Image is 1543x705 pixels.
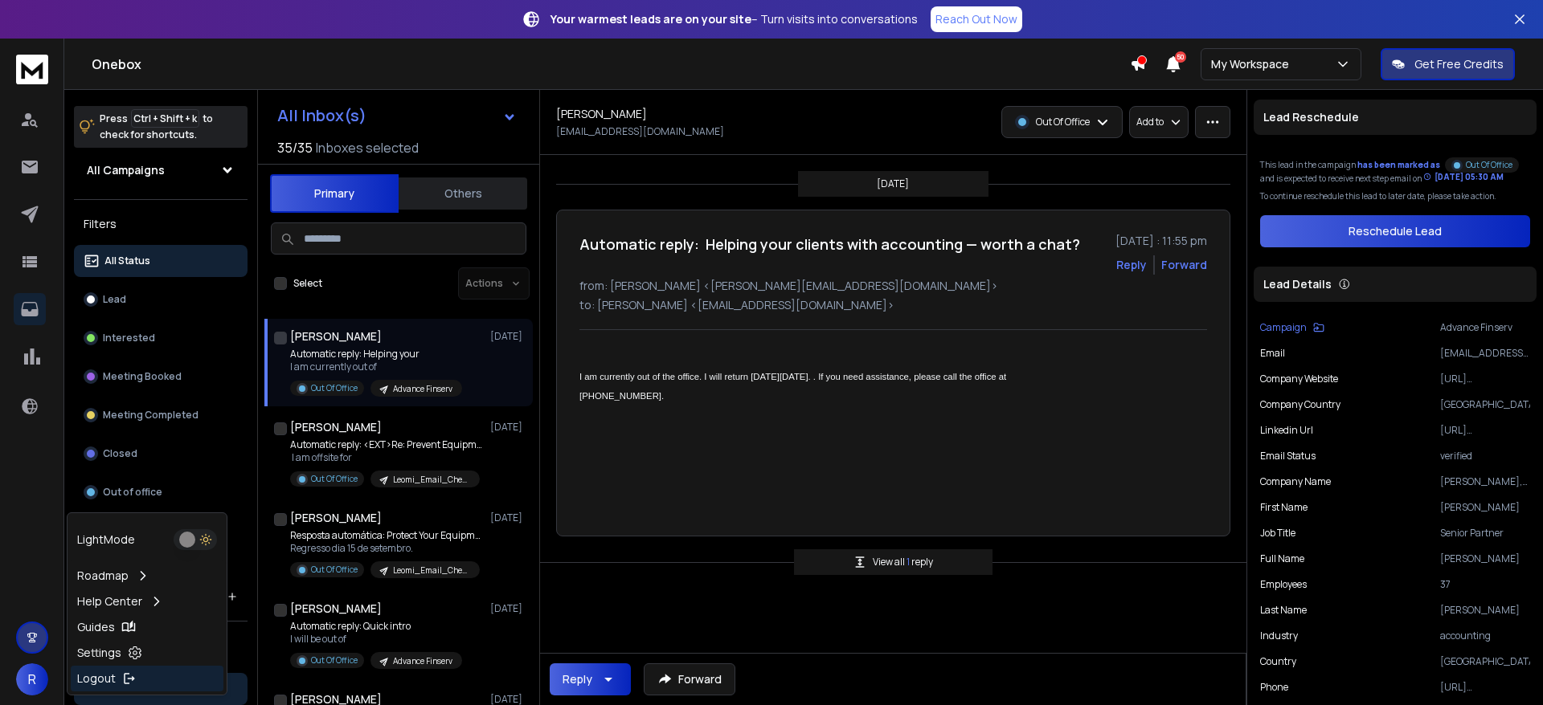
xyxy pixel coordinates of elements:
[1466,159,1512,171] p: Out Of Office
[490,330,526,343] p: [DATE]
[1440,578,1530,591] p: 37
[1440,501,1530,514] p: [PERSON_NAME]
[1414,56,1504,72] p: Get Free Credits
[311,564,358,576] p: Out Of Office
[490,421,526,434] p: [DATE]
[103,486,162,499] p: Out of office
[290,348,462,361] p: Automatic reply: Helping your
[931,6,1022,32] a: Reach Out Now
[290,510,382,526] h1: [PERSON_NAME]
[1260,655,1296,668] p: Country
[311,654,358,666] p: Out Of Office
[490,602,526,615] p: [DATE]
[1116,257,1147,273] button: Reply
[556,106,647,122] h1: [PERSON_NAME]
[1260,630,1298,642] p: Industry
[131,109,199,128] span: Ctrl + Shift + k
[277,108,366,124] h1: All Inbox(s)
[290,620,462,633] p: Automatic reply: Quick intro
[74,283,248,316] button: Lead
[16,55,48,84] img: logo
[311,473,358,485] p: Out Of Office
[1260,424,1313,437] p: Linkedin Url
[1440,552,1530,565] p: [PERSON_NAME]
[1263,276,1332,292] p: Lead Details
[550,11,751,26] strong: Your warmest leads are on your site
[87,162,165,178] h1: All Campaigns
[556,125,724,138] p: [EMAIL_ADDRESS][DOMAIN_NAME]
[935,11,1017,27] p: Reach Out Now
[71,589,223,614] a: Help Center
[1440,655,1530,668] p: [GEOGRAPHIC_DATA]
[74,154,248,186] button: All Campaigns
[1260,373,1338,385] p: Company Website
[1260,475,1331,488] p: Company Name
[103,370,182,383] p: Meeting Booked
[290,419,382,435] h1: [PERSON_NAME]
[290,601,382,617] h1: [PERSON_NAME]
[1440,424,1530,437] p: [URL][DOMAIN_NAME][PERSON_NAME]
[16,663,48,695] button: R
[1260,154,1530,184] div: This lead in the campaign and is expected to receive next step email on
[1211,56,1295,72] p: My Workspace
[1161,257,1207,273] div: Forward
[399,176,527,211] button: Others
[877,177,909,190] p: [DATE]
[1440,373,1530,385] p: [URL][DOMAIN_NAME]
[1260,347,1285,360] p: Email
[550,663,631,695] button: Reply
[290,438,483,451] p: Automatic reply: <EXT>Re: Prevent Equipment
[1260,190,1530,202] p: To continue reschedule this lead to later date, please take action.
[103,409,199,422] p: Meeting Completed
[393,655,452,667] p: Advance Finserv
[1440,321,1530,334] p: Advance Finserv
[316,138,419,157] h3: Inboxes selected
[74,213,248,235] h3: Filters
[290,328,382,344] h1: [PERSON_NAME]
[1440,681,1530,694] p: [URL][DOMAIN_NAME][PERSON_NAME][PERSON_NAME]
[103,293,126,306] p: Lead
[290,529,483,542] p: Resposta automática: Protect Your Equipment
[1260,552,1304,565] p: Full Name
[1260,450,1316,463] p: Email Status
[311,382,358,394] p: Out Of Office
[290,542,483,555] p: Regresso dia 15 de setembro.
[1440,475,1530,488] p: [PERSON_NAME], [PERSON_NAME] & [PERSON_NAME], P.C.
[1260,578,1307,591] p: Employees
[393,564,470,577] p: Leomi_Email_Chemical
[290,451,483,464] p: I am offsite for
[1263,109,1359,125] p: Lead Reschedule
[71,640,223,666] a: Settings
[490,511,526,524] p: [DATE]
[1423,171,1504,183] div: [DATE] 05:30 AM
[1440,604,1530,617] p: [PERSON_NAME]
[907,555,911,568] span: 1
[290,361,462,373] p: I am currently out of
[270,174,399,213] button: Primary
[74,322,248,354] button: Interested
[393,383,452,395] p: Advance Finserv
[1260,321,1324,334] button: Campaign
[74,438,248,470] button: Closed
[873,556,933,568] p: View all reply
[563,671,592,687] div: Reply
[393,474,470,486] p: Leomi_Email_Chemical
[74,399,248,431] button: Meeting Completed
[74,245,248,277] button: All Status
[92,55,1130,74] h1: Onebox
[1440,398,1530,411] p: [GEOGRAPHIC_DATA]
[264,100,530,132] button: All Inbox(s)
[293,277,322,290] label: Select
[1136,116,1164,128] p: Add to
[644,663,735,695] button: Forward
[77,593,142,609] p: Help Center
[1036,116,1090,128] p: Out Of Office
[77,619,115,635] p: Guides
[1440,527,1530,540] p: Senior Partner
[1175,51,1186,63] span: 50
[1381,48,1515,80] button: Get Free Credits
[77,568,129,584] p: Roadmap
